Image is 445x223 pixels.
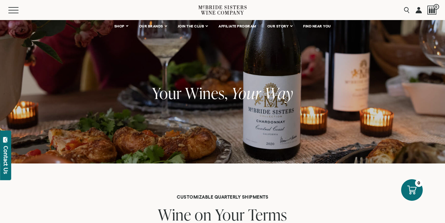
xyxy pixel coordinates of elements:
div: Contact Us [3,146,9,174]
span: Your [152,82,182,104]
span: 0 [434,4,439,10]
span: OUR BRANDS [139,24,163,28]
span: Wines, [185,82,228,104]
a: OUR BRANDS [135,20,171,32]
a: OUR STORY [263,20,296,32]
span: FIND NEAR YOU [303,24,331,28]
span: Way [265,82,293,104]
span: OUR STORY [267,24,289,28]
a: SHOP [110,20,132,32]
a: JOIN THE CLUB [174,20,212,32]
a: FIND NEAR YOU [299,20,335,32]
div: 0 [415,179,423,187]
span: SHOP [114,24,125,28]
span: Your [231,82,261,104]
a: AFFILIATE PROGRAM [214,20,260,32]
span: AFFILIATE PROGRAM [218,24,256,28]
span: JOIN THE CLUB [178,24,204,28]
button: Mobile Menu Trigger [8,7,31,13]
